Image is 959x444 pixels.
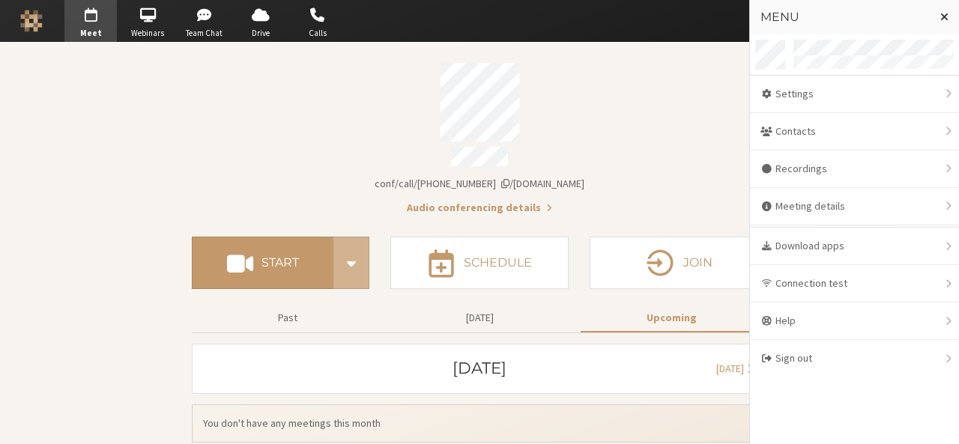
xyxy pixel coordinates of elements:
[261,257,299,269] h4: Start
[750,188,959,225] div: Meeting details
[291,27,344,40] span: Calls
[750,76,959,113] div: Settings
[389,305,570,331] button: [DATE]
[750,302,959,340] div: Help
[750,228,959,265] div: Download apps
[375,176,584,192] button: Copy my meeting room linkCopy my meeting room link
[20,10,43,32] img: Iotum
[716,362,744,375] span: [DATE]
[683,257,713,269] h4: Join
[192,237,333,289] button: Start
[192,52,767,216] section: Account details
[197,305,378,331] button: Past
[178,27,231,40] span: Team Chat
[750,113,959,150] div: Contacts
[708,355,761,383] button: [DATE]
[750,150,959,188] div: Recordings
[121,27,174,40] span: Webinars
[203,416,756,431] span: You don't have any meetings this month
[390,237,568,289] button: Schedule
[64,27,117,40] span: Meet
[375,177,584,190] span: Copy my meeting room link
[750,265,959,302] div: Connection test
[235,27,287,40] span: Drive
[760,10,928,24] h3: Menu
[453,359,506,377] h3: [DATE]
[750,340,959,377] div: Sign out
[407,200,552,216] button: Audio conferencing details
[464,257,532,269] h4: Schedule
[581,305,762,331] button: Upcoming
[590,237,767,289] button: Join
[333,237,369,289] div: Start conference options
